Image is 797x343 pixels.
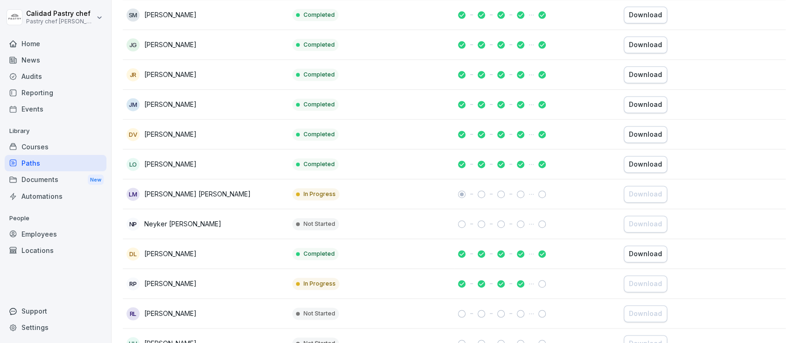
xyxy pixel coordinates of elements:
div: New [88,175,104,185]
p: In Progress [303,280,336,288]
p: [PERSON_NAME] [144,308,197,318]
p: [PERSON_NAME] [144,249,197,259]
a: Automations [5,188,106,204]
a: News [5,52,106,68]
button: Download [624,7,667,23]
p: Completed [303,100,335,109]
a: Paths [5,155,106,171]
a: Reporting [5,84,106,101]
p: [PERSON_NAME] [144,99,197,109]
p: In Progress [303,190,336,198]
p: [PERSON_NAME] [144,70,197,79]
button: Download [624,305,667,322]
a: Events [5,101,106,117]
div: Download [629,249,662,259]
p: Pastry chef [PERSON_NAME] y Cocina gourmet [26,18,94,25]
a: Home [5,35,106,52]
a: DocumentsNew [5,171,106,189]
button: Download [624,275,667,292]
div: Download [629,129,662,140]
button: Download [624,186,667,203]
div: Download [629,308,662,319]
div: LO [127,158,140,171]
div: RP [127,277,140,290]
div: Download [629,10,662,20]
p: [PERSON_NAME] [144,40,197,49]
a: Employees [5,226,106,242]
button: Download [624,245,667,262]
p: Completed [303,130,335,139]
div: Download [629,159,662,169]
button: Download [624,156,667,173]
button: Download [624,126,667,143]
div: Download [629,219,662,229]
div: DL [127,247,140,260]
p: Completed [303,70,335,79]
a: Settings [5,319,106,336]
p: Completed [303,160,335,168]
div: NP [127,217,140,231]
p: Completed [303,11,335,19]
a: Locations [5,242,106,259]
div: JM [127,98,140,111]
p: Not Started [303,220,335,228]
a: Courses [5,139,106,155]
div: Download [629,70,662,80]
p: [PERSON_NAME] [144,159,197,169]
p: Neyker [PERSON_NAME] [144,219,221,229]
p: Calidad Pastry chef [26,10,94,18]
button: Download [624,216,667,232]
a: Audits [5,68,106,84]
div: RL [127,307,140,320]
div: JR [127,68,140,81]
button: Download [624,66,667,83]
div: Support [5,303,106,319]
p: [PERSON_NAME] [144,10,197,20]
div: Download [629,279,662,289]
div: Download [629,99,662,110]
button: Download [624,96,667,113]
div: Download [629,189,662,199]
p: Library [5,124,106,139]
div: Documents [5,171,106,189]
p: People [5,211,106,226]
div: SM [127,8,140,21]
p: Completed [303,41,335,49]
div: LM [127,188,140,201]
button: Download [624,36,667,53]
p: Completed [303,250,335,258]
div: JG [127,38,140,51]
div: Download [629,40,662,50]
p: [PERSON_NAME] [144,129,197,139]
p: Not Started [303,309,335,318]
p: [PERSON_NAME] [144,279,197,288]
p: [PERSON_NAME] [PERSON_NAME] [144,189,251,199]
div: DV [127,128,140,141]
